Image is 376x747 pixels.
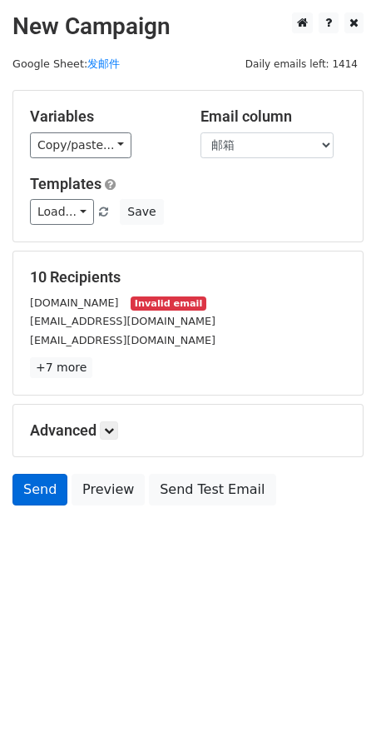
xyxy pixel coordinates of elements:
[30,199,94,225] a: Load...
[30,334,215,346] small: [EMAIL_ADDRESS][DOMAIN_NAME]
[87,57,120,70] a: 发邮件
[30,175,101,192] a: Templates
[30,268,346,286] h5: 10 Recipients
[30,107,176,126] h5: Variables
[240,55,364,73] span: Daily emails left: 1414
[30,132,131,158] a: Copy/paste...
[200,107,346,126] h5: Email column
[120,199,163,225] button: Save
[30,315,215,327] small: [EMAIL_ADDRESS][DOMAIN_NAME]
[30,421,346,440] h5: Advanced
[12,57,120,70] small: Google Sheet:
[12,474,67,505] a: Send
[149,474,275,505] a: Send Test Email
[12,12,364,41] h2: New Campaign
[131,296,205,311] small: Invalid email
[293,667,376,747] iframe: Chat Widget
[240,57,364,70] a: Daily emails left: 1414
[30,296,119,309] small: [DOMAIN_NAME]
[30,357,92,378] a: +7 more
[293,667,376,747] div: 聊天小组件
[72,474,145,505] a: Preview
